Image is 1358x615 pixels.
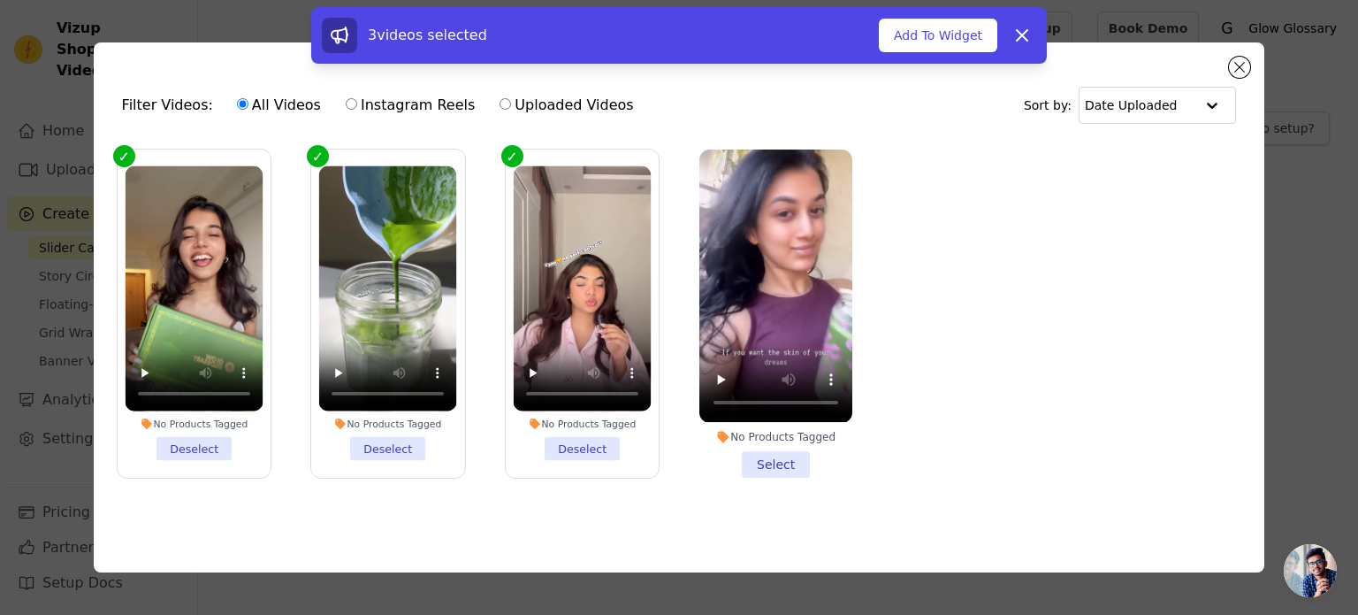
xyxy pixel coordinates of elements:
[513,419,651,431] div: No Products Tagged
[319,419,457,431] div: No Products Tagged
[368,27,487,43] span: 3 videos selected
[345,94,476,117] label: Instagram Reels
[122,85,644,126] div: Filter Videos:
[125,419,263,431] div: No Products Tagged
[879,19,997,52] button: Add To Widget
[1024,87,1237,124] div: Sort by:
[236,94,322,117] label: All Videos
[499,94,634,117] label: Uploaded Videos
[699,430,852,444] div: No Products Tagged
[1284,544,1337,597] div: Open chat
